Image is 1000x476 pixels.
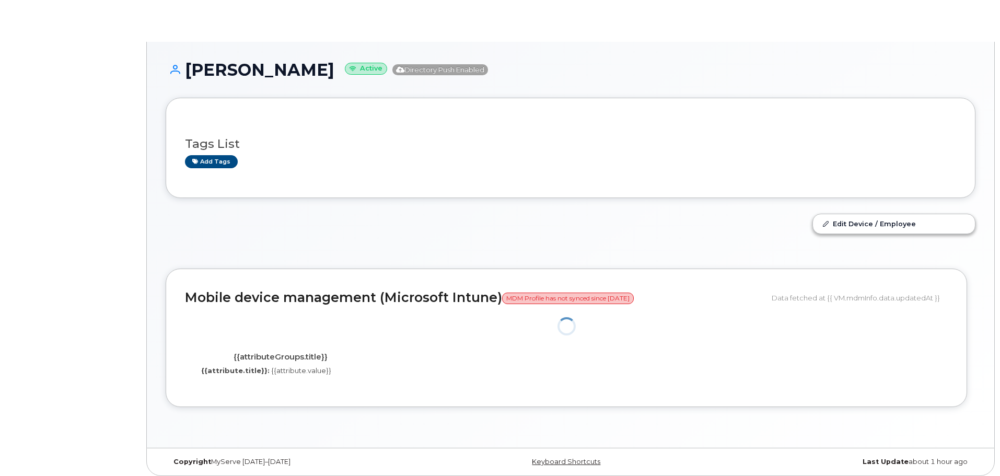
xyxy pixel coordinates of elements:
h2: Mobile device management (Microsoft Intune) [185,291,764,305]
small: Active [345,63,387,75]
a: Keyboard Shortcuts [532,458,600,466]
h3: Tags List [185,137,956,150]
h1: [PERSON_NAME] [166,61,975,79]
div: about 1 hour ago [705,458,975,466]
span: Directory Push Enabled [392,64,488,75]
a: Edit Device / Employee [813,214,975,233]
div: Data fetched at {{ VM.mdmInfo.data.updatedAt }} [772,288,948,308]
a: Add tags [185,155,238,168]
span: MDM Profile has not synced since [DATE] [502,293,634,304]
h4: {{attributeGroups.title}} [193,353,368,362]
div: MyServe [DATE]–[DATE] [166,458,436,466]
label: {{attribute.title}}: [201,366,270,376]
span: {{attribute.value}} [271,366,331,375]
strong: Copyright [173,458,211,466]
strong: Last Update [863,458,909,466]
